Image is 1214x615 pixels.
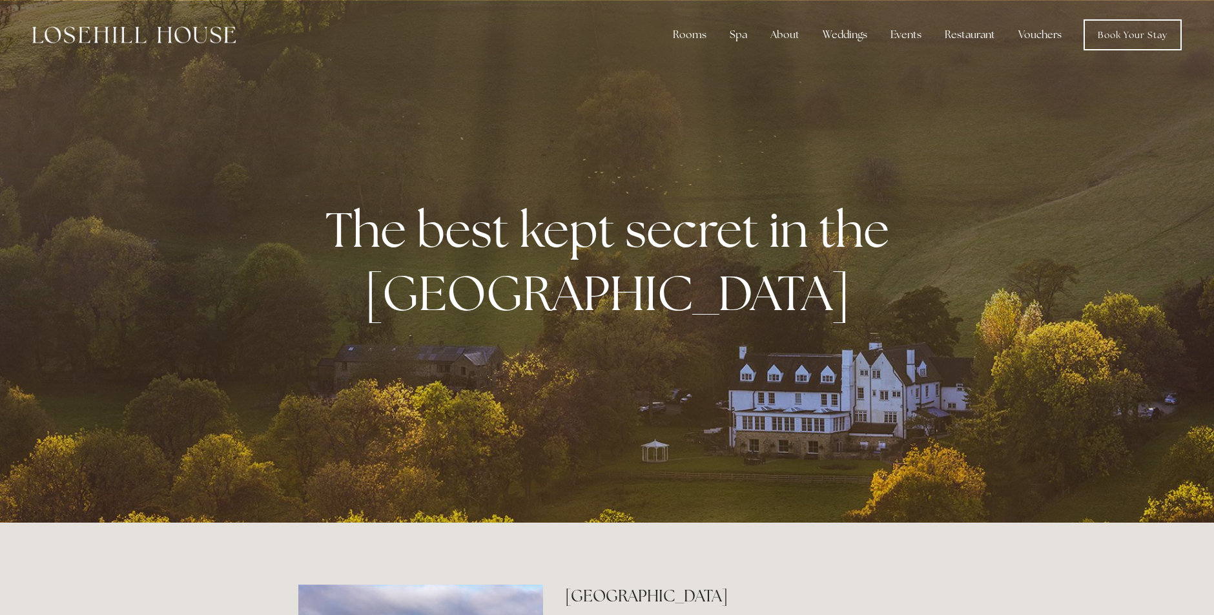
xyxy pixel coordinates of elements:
[1008,22,1072,48] a: Vouchers
[32,26,236,43] img: Losehill House
[760,22,810,48] div: About
[719,22,757,48] div: Spa
[880,22,932,48] div: Events
[565,585,916,607] h2: [GEOGRAPHIC_DATA]
[812,22,878,48] div: Weddings
[325,198,900,324] strong: The best kept secret in the [GEOGRAPHIC_DATA]
[663,22,717,48] div: Rooms
[1084,19,1182,50] a: Book Your Stay
[934,22,1005,48] div: Restaurant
